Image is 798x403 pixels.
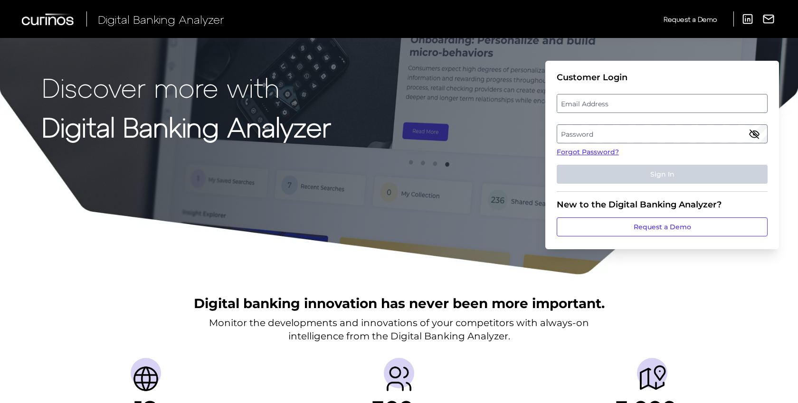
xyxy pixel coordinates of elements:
[194,294,605,312] h2: Digital banking innovation has never been more important.
[557,95,767,112] label: Email Address
[557,72,768,83] div: Customer Login
[557,217,768,236] a: Request a Demo
[557,125,767,142] label: Password
[131,364,161,394] img: Countries
[42,111,331,142] strong: Digital Banking Analyzer
[22,13,75,25] img: Curinos
[209,316,589,343] p: Monitor the developments and innovations of your competitors with always-on intelligence from the...
[557,165,768,184] button: Sign In
[557,147,768,157] a: Forgot Password?
[664,15,717,23] span: Request a Demo
[637,364,667,394] img: Journeys
[42,72,331,102] p: Discover more with
[384,364,414,394] img: Providers
[98,12,224,26] span: Digital Banking Analyzer
[557,199,768,210] div: New to the Digital Banking Analyzer?
[664,11,717,27] a: Request a Demo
